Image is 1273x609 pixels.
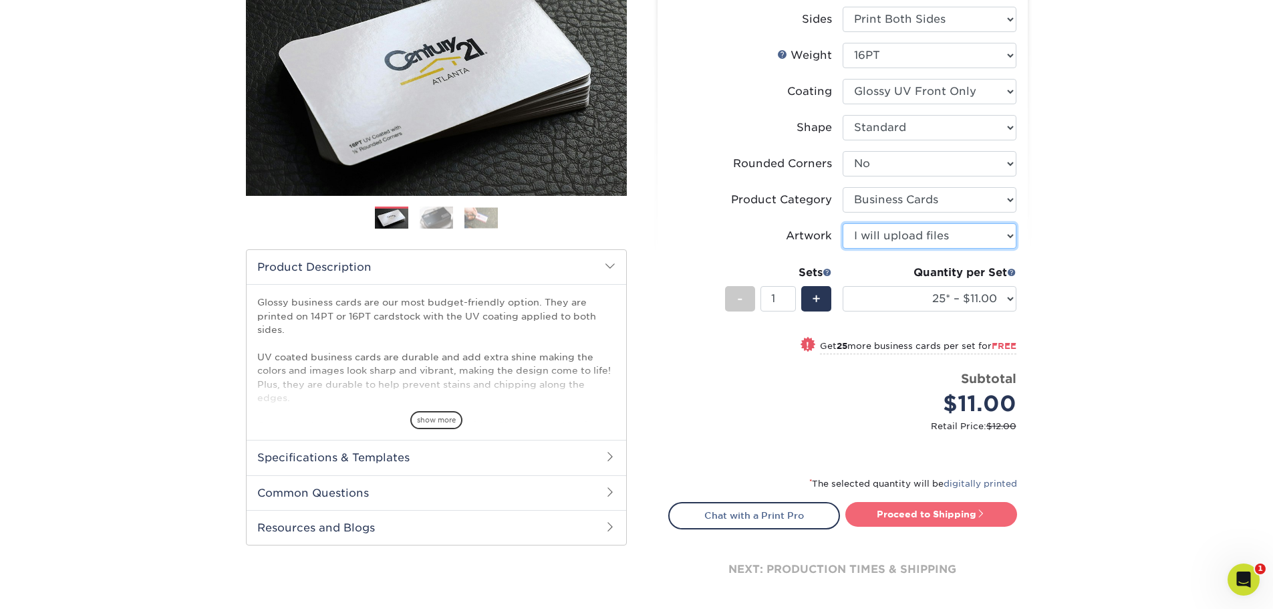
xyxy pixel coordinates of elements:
[375,202,408,235] img: Business Cards 01
[420,206,453,229] img: Business Cards 02
[820,341,1016,354] small: Get more business cards per set for
[961,371,1016,386] strong: Subtotal
[843,265,1016,281] div: Quantity per Set
[786,228,832,244] div: Artwork
[679,420,1016,433] small: Retail Price:
[845,502,1017,526] a: Proceed to Shipping
[986,421,1016,431] span: $12.00
[737,289,743,309] span: -
[668,502,840,529] a: Chat with a Print Pro
[1255,564,1266,574] span: 1
[787,84,832,100] div: Coating
[247,475,626,510] h2: Common Questions
[806,338,809,352] span: !
[247,250,626,284] h2: Product Description
[733,156,832,172] div: Rounded Corners
[837,341,847,351] strong: 25
[992,341,1016,351] span: FREE
[853,388,1016,420] div: $11.00
[464,207,498,228] img: Business Cards 03
[725,265,832,281] div: Sets
[247,510,626,545] h2: Resources and Blogs
[812,289,821,309] span: +
[410,411,462,429] span: show more
[944,479,1017,489] a: digitally printed
[797,120,832,136] div: Shape
[257,295,615,473] p: Glossy business cards are our most budget-friendly option. They are printed on 14PT or 16PT cards...
[247,440,626,475] h2: Specifications & Templates
[802,11,832,27] div: Sides
[731,192,832,208] div: Product Category
[777,47,832,64] div: Weight
[809,479,1017,489] small: The selected quantity will be
[1228,564,1260,596] iframe: Intercom live chat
